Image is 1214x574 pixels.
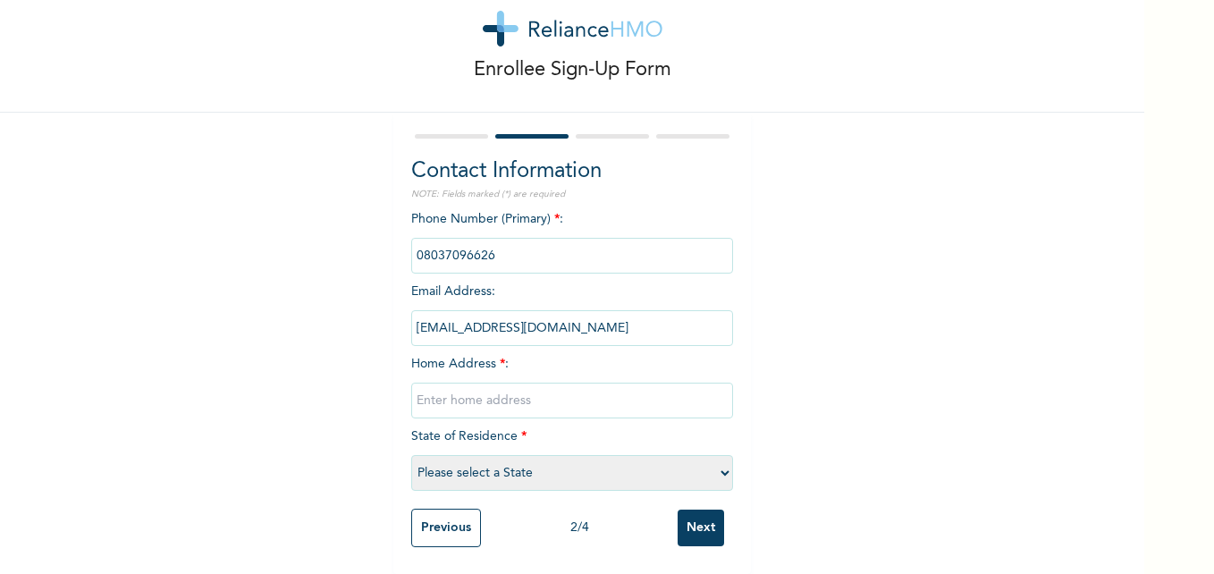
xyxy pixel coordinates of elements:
span: Email Address : [411,285,733,334]
input: Previous [411,509,481,547]
input: Next [678,510,724,546]
p: Enrollee Sign-Up Form [474,55,671,85]
div: 2 / 4 [481,519,678,537]
span: State of Residence [411,430,733,479]
span: Home Address : [411,358,733,407]
input: Enter Primary Phone Number [411,238,733,274]
span: Phone Number (Primary) : [411,213,733,262]
p: NOTE: Fields marked (*) are required [411,188,733,201]
h2: Contact Information [411,156,733,188]
input: Enter home address [411,383,733,418]
img: logo [483,11,662,46]
input: Enter email Address [411,310,733,346]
